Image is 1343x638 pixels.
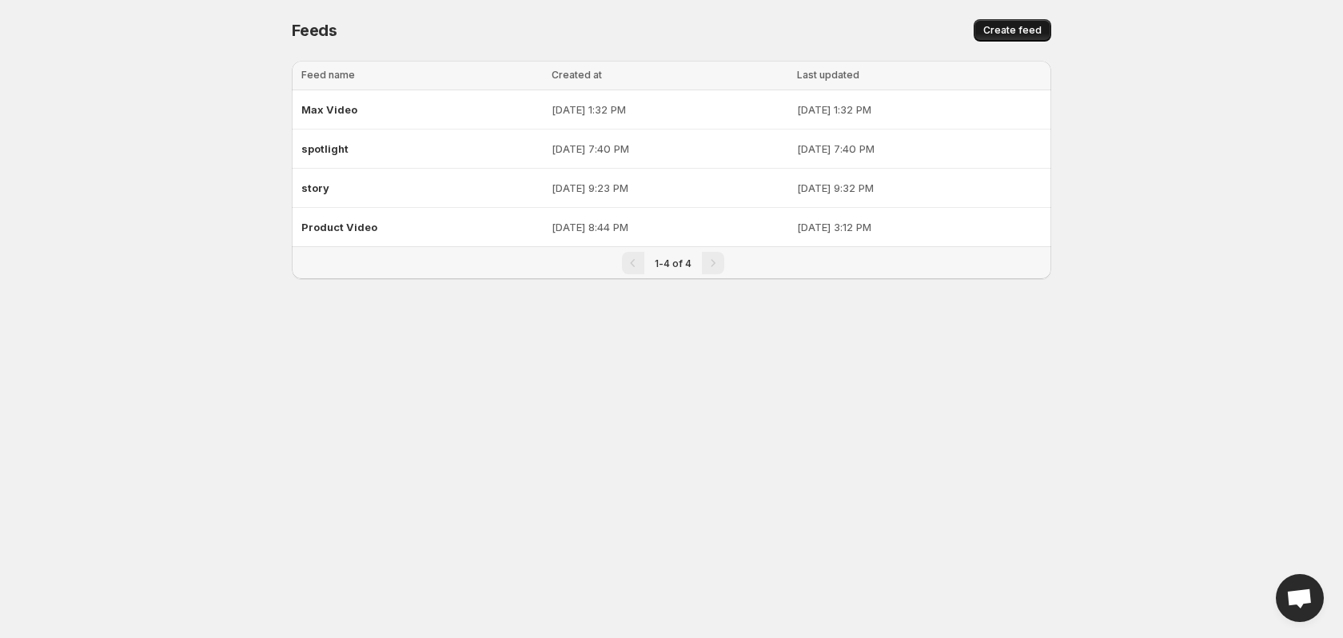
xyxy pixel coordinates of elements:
nav: Pagination [292,246,1051,279]
p: [DATE] 7:40 PM [552,141,787,157]
span: Last updated [797,69,859,81]
span: Feed name [301,69,355,81]
p: [DATE] 9:23 PM [552,180,787,196]
span: Feeds [292,21,337,40]
p: [DATE] 1:32 PM [552,102,787,118]
a: Open chat [1276,574,1324,622]
span: Product Video [301,221,377,233]
span: Created at [552,69,602,81]
span: story [301,181,329,194]
span: Max Video [301,103,357,116]
p: [DATE] 7:40 PM [797,141,1042,157]
span: Create feed [983,24,1042,37]
span: 1-4 of 4 [655,257,691,269]
p: [DATE] 1:32 PM [797,102,1042,118]
p: [DATE] 8:44 PM [552,219,787,235]
button: Create feed [974,19,1051,42]
p: [DATE] 9:32 PM [797,180,1042,196]
p: [DATE] 3:12 PM [797,219,1042,235]
span: spotlight [301,142,349,155]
